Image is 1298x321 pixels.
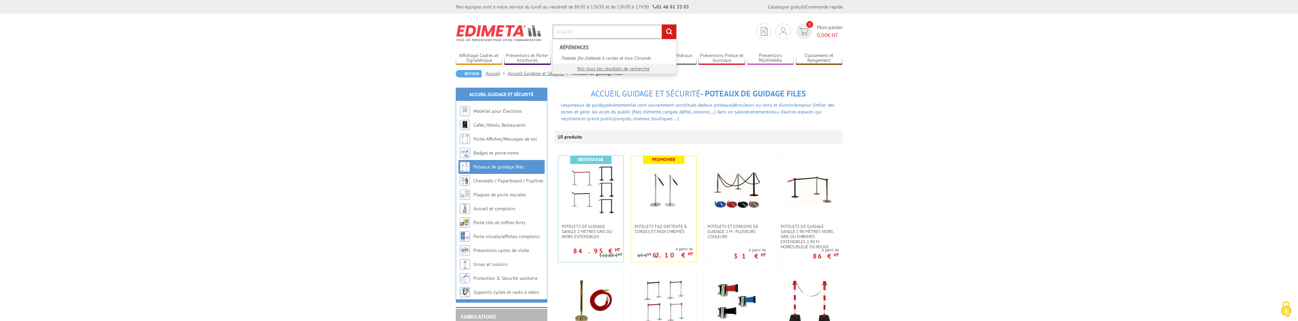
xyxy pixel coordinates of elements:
[473,164,524,170] a: Poteaux de guidage files
[813,254,839,258] p: 86 €
[734,247,766,253] span: A partir de
[561,109,822,122] span: ...) dans un salon ou d'autres espaces qui reçoivent (congrès, cinémas, boutiques …)
[638,246,693,252] span: A partir de
[460,217,470,228] img: Porte-clés et coffres-forts
[780,224,839,249] span: Potelets de guidage sangle 2.90 mètres noirs, gris ou chromés extensibles 2,90 m noires/bleue ou ...
[817,32,827,38] span: 0,00
[552,24,677,39] input: Rechercher un produit ou une référence...
[561,102,834,115] span: événementiel sont couramment constitués de ( ) et d'un pour limiter des zones et gérer les accès ...
[834,252,839,258] sup: HT
[591,88,700,99] span: Accueil Guidage et Sécurité
[688,251,693,257] sup: HT
[653,4,689,10] strong: 01 46 81 33 03
[577,66,650,72] a: Voir tous les résultats de recherche
[460,259,470,269] img: Urnes et isoloirs
[504,53,551,64] a: Présentoirs et Porte-brochures
[460,287,470,297] img: Supports cycles et racks à vélos
[1278,301,1295,318] img: Cookies (fenêtre modale)
[473,275,538,281] a: Protection & Sécurité sanitaire
[508,70,571,76] a: Accueil Guidage et Sécurité
[817,23,843,39] span: Mon panier
[794,23,843,39] a: devis rapide 0 Mon panier 0,00€ HT
[560,44,588,51] span: Références
[473,192,526,198] a: Plaques de porte murales
[460,231,470,242] img: Porte-visuels/affiches comptoirs
[469,91,533,97] a: Accueil Guidage et Sécurité
[635,224,693,234] span: Potelets file d'attente à cordes et Inox Chromés
[806,4,843,10] a: Commande rapide
[473,261,507,267] a: Urnes et isoloirs
[813,247,839,253] span: A partir de
[473,178,543,184] a: Chevalets / Paperboard / Pupitres
[558,53,671,63] a: Potelets file d'attente à cordes et Inox Chromés
[460,245,470,255] img: Présentoirs cartes de visite
[799,28,809,35] img: devis rapide
[554,89,843,98] h1: - Poteaux de guidage files
[460,120,470,130] img: Cafés, Hôtels, Restaurants
[786,166,833,214] img: Potelets de guidage sangle 2.90 mètres noirs, gris ou chromés extensibles 2,90 m noires/bleue ou ...
[713,166,760,214] img: Potelets et cordons de guidage 2 m - plusieurs couleurs
[567,166,615,214] img: POTELETS DE GUIDAGE SANGLE 2 METRES GRIS OU NOIRS EXTENSIBLEs
[460,273,470,283] img: Protection & Sécurité sanitaire
[486,70,508,76] a: Accueil
[473,206,515,212] a: Accueil et comptoirs
[460,134,470,144] img: Porte-Affiches/Messages de sol
[768,3,843,10] div: |
[704,224,769,239] a: Potelets et cordons de guidage 2 m - plusieurs couleurs
[561,102,567,108] font: Les
[473,150,519,156] a: Badges et porte-noms
[631,224,696,234] a: Potelets file d'attente à cordes et Inox Chromés
[460,190,470,200] img: Plaques de porte murales
[456,53,503,64] a: Affichage Cadres et Signalétique
[558,130,583,144] p: 10 produits
[747,53,794,64] a: Présentoirs Multimédia
[647,252,652,256] sup: HT
[558,224,623,239] a: POTELETS DE GUIDAGE SANGLE 2 METRES GRIS OU NOIRS EXTENSIBLEs
[652,157,675,162] b: Promoweb
[460,176,470,186] img: Chevalets / Paperboard / Pupitres
[456,70,482,77] a: Retour
[703,102,731,108] a: deux poteaux
[473,108,522,114] a: Matériel pour Élections
[473,219,525,226] a: Porte-clés et coffres-forts
[653,253,693,257] p: 62.10 €
[552,39,677,74] div: Rechercher un produit ou une référence...
[817,31,843,39] span: € HT
[561,102,834,122] font: rangée, défilé, colonne,
[768,4,805,10] a: Catalogue gratuit
[573,249,620,253] p: 84.95 €
[567,102,608,108] a: poteaux de guidage
[473,136,537,142] a: Porte-Affiches/Messages de sol
[662,24,676,39] input: rechercher
[708,224,766,239] span: Potelets et cordons de guidage 2 m - plusieurs couleurs
[761,27,768,36] img: devis rapide
[615,247,620,253] sup: HT
[777,224,842,249] a: Potelets de guidage sangle 2.90 mètres noirs, gris ou chromés extensibles 2,90 m noires/bleue ou ...
[761,252,766,258] sup: HT
[599,253,622,258] p: 110.88 €
[456,20,542,46] img: Edimeta
[734,254,766,258] p: 31 €
[640,166,688,214] img: Potelets file d'attente à cordes et Inox Chromés
[473,289,539,295] a: Supports cycles et racks à vélos
[698,53,745,64] a: Présentoirs Presse et Journaux
[460,203,470,214] img: Accueil et comptoirs
[580,115,613,122] a: un grand public
[618,252,622,256] sup: HT
[746,109,774,115] a: événementiel
[578,157,603,162] b: Destockage
[638,253,652,258] p: 69 €
[456,3,689,10] div: Nos équipes sont à votre service du lundi au vendredi de 8h30 à 12h30 et de 13h30 à 17h30
[460,148,470,158] img: Badges et porte-noms
[562,224,620,239] span: POTELETS DE GUIDAGE SANGLE 2 METRES GRIS OU NOIRS EXTENSIBLEs
[460,106,470,116] img: Matériel pour Élections
[787,102,802,108] a: cordon
[473,122,526,128] a: Cafés, Hôtels, Restaurants
[460,162,470,172] img: Poteaux de guidage files
[473,233,540,239] a: Porte-visuels/affiches comptoirs
[1274,298,1298,321] button: Cookies (fenêtre modale)
[796,53,843,64] a: Classement et Rangement
[473,247,529,253] a: Présentoirs cartes de visite
[779,27,787,35] img: devis rapide
[732,102,771,108] a: dérouleurs ou non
